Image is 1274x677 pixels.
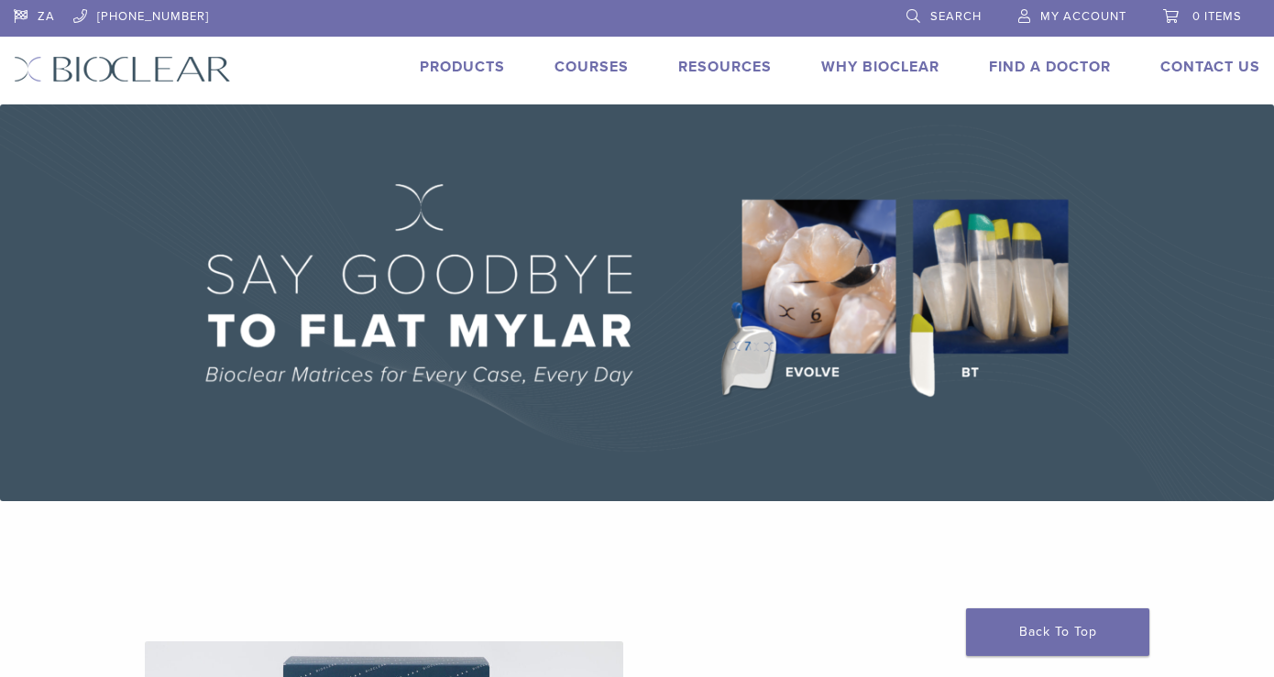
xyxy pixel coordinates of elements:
[1192,9,1242,24] span: 0 items
[555,58,629,76] a: Courses
[14,56,231,82] img: Bioclear
[420,58,505,76] a: Products
[930,9,982,24] span: Search
[678,58,772,76] a: Resources
[1160,58,1260,76] a: Contact Us
[1040,9,1126,24] span: My Account
[821,58,939,76] a: Why Bioclear
[989,58,1111,76] a: Find A Doctor
[966,608,1149,656] a: Back To Top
